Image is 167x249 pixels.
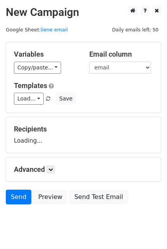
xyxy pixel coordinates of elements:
[14,165,153,174] h5: Advanced
[109,26,161,34] span: Daily emails left: 50
[89,50,153,59] h5: Email column
[14,125,153,145] div: Loading...
[69,190,128,204] a: Send Test Email
[109,27,161,33] a: Daily emails left: 50
[14,125,153,133] h5: Recipients
[14,81,47,90] a: Templates
[14,50,78,59] h5: Variables
[6,6,161,19] h2: New Campaign
[14,93,44,105] a: Load...
[6,190,31,204] a: Send
[56,93,76,105] button: Save
[6,27,68,33] small: Google Sheet:
[41,27,68,33] a: liene email
[14,62,61,74] a: Copy/paste...
[33,190,67,204] a: Preview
